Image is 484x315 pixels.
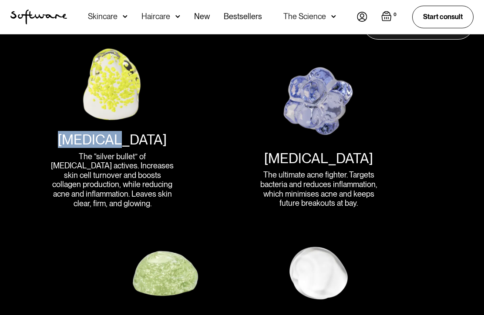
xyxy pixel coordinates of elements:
[256,170,381,208] div: The ultimate acne fighter. Targets bacteria and reduces inflammation, which minimises acne and ke...
[10,10,67,24] a: home
[283,12,326,21] div: The Science
[264,150,373,167] div: [MEDICAL_DATA]
[141,12,170,21] div: Haircare
[10,10,67,24] img: Software Logo
[392,11,398,19] div: 0
[412,6,474,28] a: Start consult
[331,12,336,21] img: arrow down
[50,152,175,208] div: The “silver bullet” of [MEDICAL_DATA] actives. Increases skin cell turnover and boosts collagen p...
[175,12,180,21] img: arrow down
[123,12,128,21] img: arrow down
[381,11,398,23] a: Open empty cart
[58,131,167,148] div: [MEDICAL_DATA]
[88,12,118,21] div: Skincare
